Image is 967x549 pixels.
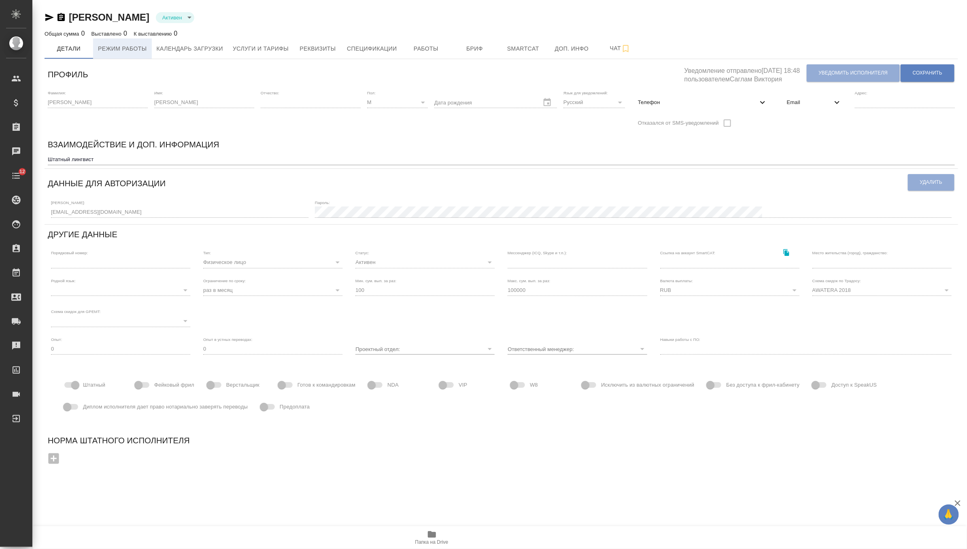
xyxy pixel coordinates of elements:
[508,251,567,255] label: Мессенджер (ICQ, Skype и т.п.):
[508,279,550,283] label: Макс. сум. вып. за раз:
[913,70,942,77] span: Сохранить
[530,381,538,389] span: W8
[51,200,85,204] label: [PERSON_NAME]:
[134,29,177,38] div: 0
[684,62,806,84] h5: Уведомление отправлено [DATE] 18:48 пользователем Саглам Виктория
[51,279,76,283] label: Родной язык:
[812,279,861,283] label: Схема скидок по Традосу:
[83,381,105,389] span: Штатный
[48,228,117,241] h6: Другие данные
[778,244,795,261] button: Скопировать ссылку
[660,279,693,283] label: Валюта выплаты:
[156,12,194,23] div: Активен
[459,381,467,389] span: VIP
[203,285,342,296] div: раз в месяц
[56,13,66,22] button: Скопировать ссылку
[455,44,494,54] span: Бриф
[660,337,701,341] label: Навыки работы с ПО:
[415,539,448,545] span: Папка на Drive
[367,91,376,95] label: Пол:
[69,12,149,23] a: [PERSON_NAME]
[831,381,877,389] span: Доступ к SpeakUS
[233,44,289,54] span: Услуги и тарифы
[812,251,888,255] label: Место жительства (город), гражданство:
[298,44,337,54] span: Реквизиты
[2,166,30,186] a: 12
[601,381,694,389] span: Исключить из валютных ограничений
[660,251,716,255] label: Ссылка на аккаунт SmartCAT:
[226,381,259,389] span: Верстальщик
[638,119,719,127] span: Отказался от SMS-уведомлений
[203,279,246,283] label: Ограничение по сроку:
[134,31,174,37] p: К выставлению
[51,310,101,314] label: Схема скидок для GPEMT:
[812,285,952,296] div: AWATERA 2018
[203,337,253,341] label: Опыт в устных переводах:
[726,381,799,389] span: Без доступа к фрил-кабинету
[638,98,758,106] span: Телефон
[157,44,223,54] span: Календарь загрузки
[347,44,397,54] span: Спецификации
[787,98,832,106] span: Email
[98,44,147,54] span: Режим работы
[48,138,219,151] h6: Взаимодействие и доп. информация
[563,91,608,95] label: Язык для уведомлений:
[49,44,88,54] span: Детали
[203,257,342,268] div: Физическое лицо
[355,279,397,283] label: Мин. сум. вып. за раз:
[48,156,955,162] textarea: Штатный лингвист
[553,44,591,54] span: Доп. инфо
[355,257,495,268] div: Активен
[45,31,81,37] p: Общая сумма
[621,44,631,53] svg: Подписаться
[939,504,959,525] button: 🙏
[855,91,867,95] label: Адрес:
[154,91,163,95] label: Имя:
[48,177,166,190] h6: Данные для авторизации
[45,29,85,38] div: 0
[901,64,954,82] button: Сохранить
[91,29,128,38] div: 0
[780,94,848,111] div: Email
[315,200,330,204] label: Пароль:
[154,381,194,389] span: Фейковый фрил
[298,381,355,389] span: Готов к командировкам
[280,403,310,411] span: Предоплата
[355,251,369,255] label: Статус:
[398,526,466,549] button: Папка на Drive
[601,43,640,53] span: Чат
[51,251,88,255] label: Порядковый номер:
[83,403,248,411] span: Диплом исполнителя дает право нотариально заверять переводы
[261,91,279,95] label: Отчество:
[504,44,543,54] span: Smartcat
[15,168,30,176] span: 12
[203,251,211,255] label: Тип:
[51,337,62,341] label: Опыт:
[942,506,956,523] span: 🙏
[45,13,54,22] button: Скопировать ссылку для ЯМессенджера
[660,285,799,296] div: RUB
[387,381,399,389] span: NDA
[367,97,428,108] div: М
[48,68,88,81] h6: Профиль
[48,91,66,95] label: Фамилия:
[631,94,774,111] div: Телефон
[563,97,625,108] div: Русский
[91,31,124,37] p: Выставлено
[407,44,446,54] span: Работы
[48,434,955,447] h6: Норма штатного исполнителя
[160,14,185,21] button: Активен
